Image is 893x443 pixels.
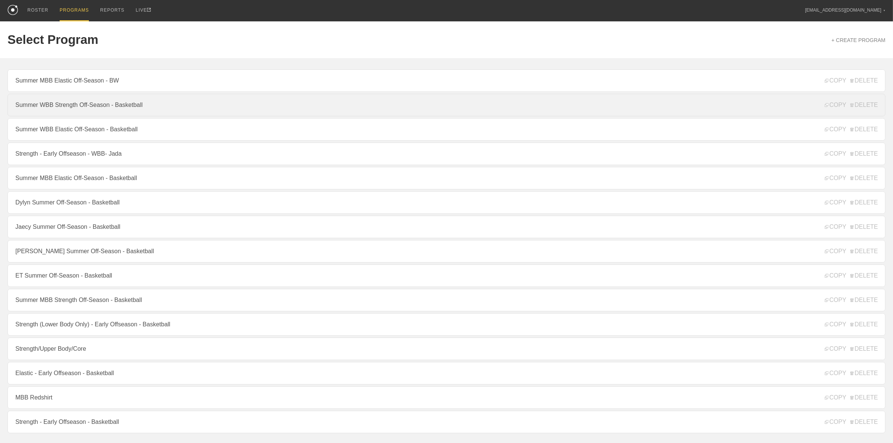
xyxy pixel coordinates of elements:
[850,394,878,401] span: DELETE
[850,224,878,230] span: DELETE
[850,199,878,206] span: DELETE
[883,8,885,13] div: ▼
[825,77,846,84] span: COPY
[8,411,885,433] a: Strength - Early Offseason - Basketball
[8,313,885,336] a: Strength (Lower Body Only) - Early Offseason - Basketball
[850,370,878,377] span: DELETE
[850,272,878,279] span: DELETE
[850,345,878,352] span: DELETE
[831,37,885,43] a: + CREATE PROGRAM
[850,150,878,157] span: DELETE
[825,224,846,230] span: COPY
[825,321,846,328] span: COPY
[850,297,878,303] span: DELETE
[850,248,878,255] span: DELETE
[8,338,885,360] a: Strength/Upper Body/Core
[8,240,885,263] a: [PERSON_NAME] Summer Off-Season - Basketball
[850,126,878,133] span: DELETE
[825,248,846,255] span: COPY
[8,69,885,92] a: Summer MBB Elastic Off-Season - BW
[825,297,846,303] span: COPY
[850,175,878,182] span: DELETE
[825,370,846,377] span: COPY
[8,167,885,189] a: Summer MBB Elastic Off-Season - Basketball
[8,216,885,238] a: Jaecy Summer Off-Season - Basketball
[8,264,885,287] a: ET Summer Off-Season - Basketball
[825,419,846,425] span: COPY
[850,102,878,108] span: DELETE
[825,102,846,108] span: COPY
[850,321,878,328] span: DELETE
[8,362,885,384] a: Elastic - Early Offseason - Basketball
[825,150,846,157] span: COPY
[825,175,846,182] span: COPY
[8,143,885,165] a: Strength - Early Offseason - WBB- Jada
[850,419,878,425] span: DELETE
[825,394,846,401] span: COPY
[825,345,846,352] span: COPY
[8,5,18,15] img: logo
[850,77,878,84] span: DELETE
[825,126,846,133] span: COPY
[825,272,846,279] span: COPY
[8,118,885,141] a: Summer WBB Elastic Off-Season - Basketball
[855,407,893,443] iframe: Chat Widget
[825,199,846,206] span: COPY
[8,94,885,116] a: Summer WBB Strength Off-Season - Basketball
[8,289,885,311] a: Summer MBB Strength Off-Season - Basketball
[8,386,885,409] a: MBB Redshirt
[8,191,885,214] a: Dylyn Summer Off-Season - Basketball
